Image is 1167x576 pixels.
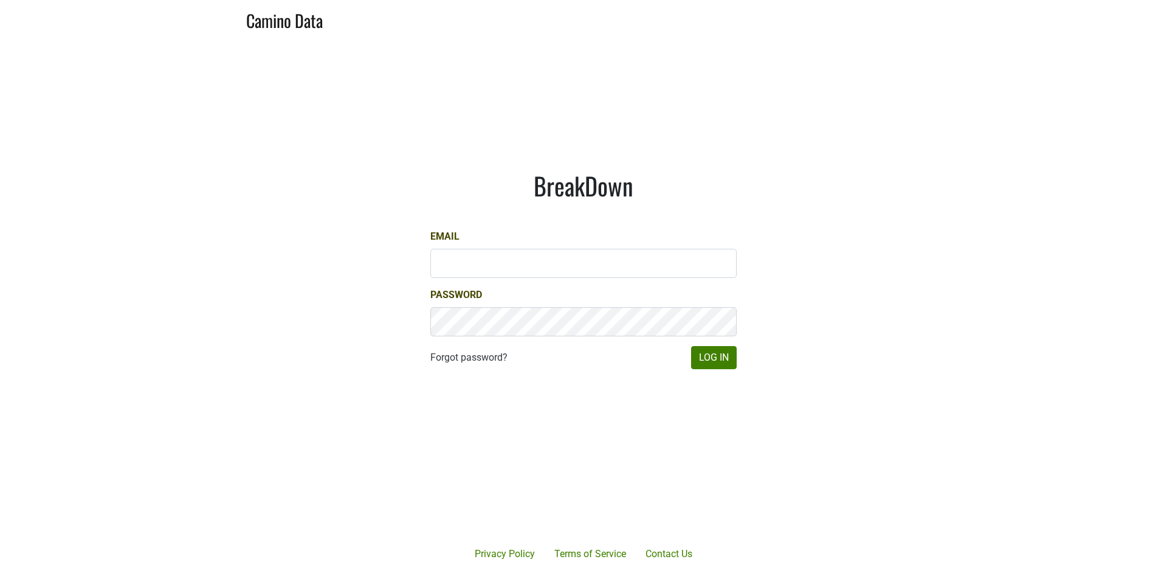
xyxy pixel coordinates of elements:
a: Forgot password? [430,350,508,365]
a: Terms of Service [545,542,636,566]
h1: BreakDown [430,171,737,200]
label: Email [430,229,460,244]
button: Log In [691,346,737,369]
a: Privacy Policy [465,542,545,566]
a: Contact Us [636,542,702,566]
label: Password [430,288,482,302]
a: Camino Data [246,5,323,33]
